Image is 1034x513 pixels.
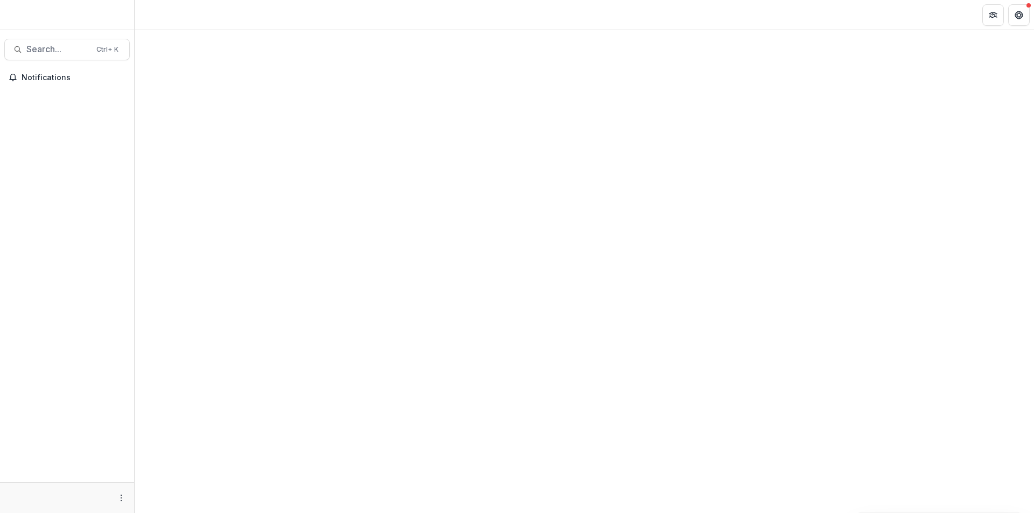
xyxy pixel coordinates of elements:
button: Get Help [1008,4,1030,26]
div: Ctrl + K [94,44,121,55]
nav: breadcrumb [139,7,185,23]
button: More [115,491,128,504]
button: Notifications [4,69,130,86]
span: Search... [26,44,90,54]
button: Search... [4,39,130,60]
span: Notifications [22,73,125,82]
button: Partners [982,4,1004,26]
